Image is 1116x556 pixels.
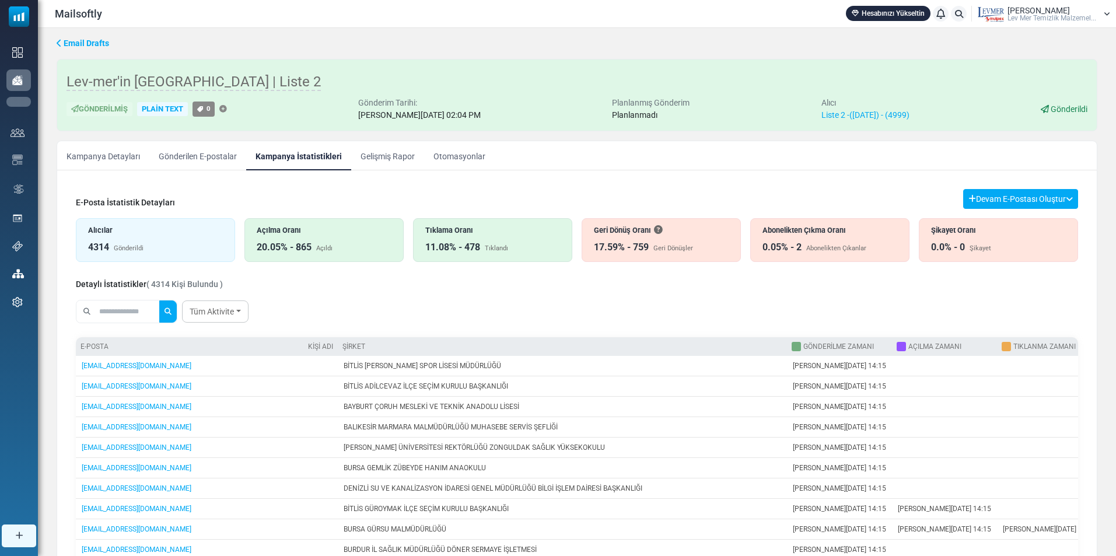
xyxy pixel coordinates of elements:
[424,141,495,170] a: Otomasyonlar
[76,278,223,291] div: Detaylı İstatistikler
[963,189,1078,209] button: Devam E-Postası Oluştur
[338,519,787,540] td: BURSA GÜRSU MALMÜDÜRLÜĞÜ
[787,519,892,540] td: [PERSON_NAME][DATE] 14:15
[82,423,191,431] a: [EMAIL_ADDRESS][DOMAIN_NAME]
[425,240,480,254] div: 11.08% - 478
[762,225,897,236] div: Abonelikten Çıkma Oranı
[82,443,191,452] a: [EMAIL_ADDRESS][DOMAIN_NAME]
[114,244,144,254] div: Gönderildi
[338,458,787,478] td: BURSA GEMLİK ZÜBEYDE HANIM ANAOKULU
[82,525,191,533] a: [EMAIL_ADDRESS][DOMAIN_NAME]
[787,458,892,478] td: [PERSON_NAME][DATE] 14:15
[316,244,333,254] div: Açıldı
[12,297,23,307] img: settings-icon.svg
[358,97,481,109] div: Gönderim Tarihi:
[81,342,109,351] a: E-posta
[193,102,215,116] a: 0
[137,102,188,117] div: Plain Text
[12,213,23,223] img: landing_pages.svg
[67,74,321,91] span: Lev-mer'in [GEOGRAPHIC_DATA] | Liste 2
[338,478,787,499] td: DENİZLİ SU VE KANALİZASYON İDARESİ GENEL MÜDÜRLÜĞÜ BİLGİ İŞLEM DAİRESİ BAŞKANLIĞI
[82,403,191,411] a: [EMAIL_ADDRESS][DOMAIN_NAME]
[207,104,211,113] span: 0
[787,438,892,458] td: [PERSON_NAME][DATE] 14:15
[762,240,802,254] div: 0.05% - 2
[970,244,991,254] div: Şikayet
[821,97,909,109] div: Alıcı
[149,141,246,170] a: Gönderilen E-postalar
[975,5,1110,23] a: User Logo [PERSON_NAME] Lev Mer Temi̇zli̇k Malzemel...
[803,342,874,351] a: Gönderilme Zamanı
[219,106,227,113] a: Etiket Ekle
[338,397,787,417] td: BAYBURT ÇORUH MESLEKİ VE TEKNİK ANADOLU LİSESİ
[342,342,365,351] a: Şirket
[846,6,930,21] a: Hesabınızı Yükseltin
[485,244,508,254] div: Tıklandı
[653,244,693,254] div: Geri Dönüşler
[892,499,997,519] td: [PERSON_NAME][DATE] 14:15
[594,225,729,236] div: Geri Dönüş Oranı
[308,342,333,351] a: Kişi Adı
[82,464,191,472] a: [EMAIL_ADDRESS][DOMAIN_NAME]
[654,226,662,234] i: Bir e-posta alıcısına ulaşamadığında geri döner. Bu, dolu bir gelen kutusu nedeniyle geçici olara...
[11,128,25,137] img: contacts-icon.svg
[908,342,961,351] a: Açılma Zamanı
[821,110,909,120] a: Liste 2 -([DATE]) - (4999)
[787,356,892,376] td: [PERSON_NAME][DATE] 14:15
[82,362,191,370] a: [EMAIL_ADDRESS][DOMAIN_NAME]
[76,197,175,209] div: E-Posta İstatistik Detayları
[257,225,391,236] div: Açılma Oranı
[82,505,191,513] a: [EMAIL_ADDRESS][DOMAIN_NAME]
[57,37,109,50] a: Email Drafts
[182,300,249,323] a: Tüm Aktivite
[338,417,787,438] td: BALIKESİR MARMARA MALMÜDÜRLÜĞÜ MUHASEBE SERVİS ŞEFLİĞİ
[82,484,191,492] a: [EMAIL_ADDRESS][DOMAIN_NAME]
[931,240,965,254] div: 0.0% - 0
[1051,104,1087,114] span: Gönderildi
[67,102,132,117] div: Gönderilmiş
[338,438,787,458] td: [PERSON_NAME] ÜNİVERSİTESİ REKTÖRLÜĞÜ ZONGULDAK SAĞLIK YÜKSEKOKULU
[146,279,223,289] span: ( 4314 Kişi Bulundu )
[82,382,191,390] a: [EMAIL_ADDRESS][DOMAIN_NAME]
[12,155,23,165] img: email-templates-icon.svg
[997,519,1102,540] td: [PERSON_NAME][DATE] 14:15
[612,110,657,120] span: Planlanmadı
[338,376,787,397] td: BİTLİS ADİLCEVAZ İLÇE SEÇİM KURULU BAŞKANLIĞI
[787,478,892,499] td: [PERSON_NAME][DATE] 14:15
[975,5,1005,23] img: User Logo
[12,183,25,196] img: workflow.svg
[787,397,892,417] td: [PERSON_NAME][DATE] 14:15
[12,241,23,251] img: support-icon.svg
[82,545,191,554] a: [EMAIL_ADDRESS][DOMAIN_NAME]
[9,6,29,27] img: mailsoftly_icon_blue_white.svg
[358,109,481,121] div: [PERSON_NAME][DATE] 02:04 PM
[338,499,787,519] td: BİTLİS GÜROYMAK İLÇE SEÇİM KURULU BAŞKANLIĞI
[1007,15,1096,22] span: Lev Mer Temi̇zli̇k Malzemel...
[425,225,560,236] div: Tıklama Oranı
[246,141,351,170] a: Kampanya İstatistikleri
[12,75,23,85] img: campaigns-icon-active.png
[806,244,866,254] div: Abonelikten Çıkanlar
[1007,6,1070,15] span: [PERSON_NAME]
[55,6,102,22] span: Mailsoftly
[338,356,787,376] td: BİTLİS [PERSON_NAME] SPOR LİSESİ MÜDÜRLÜĞÜ
[12,47,23,58] img: dashboard-icon.svg
[88,225,223,236] div: Alıcılar
[612,97,690,109] div: Planlanmış Gönderim
[787,417,892,438] td: [PERSON_NAME][DATE] 14:15
[88,240,109,254] div: 4314
[787,499,892,519] td: [PERSON_NAME][DATE] 14:15
[257,240,312,254] div: 20.05% - 865
[892,519,997,540] td: [PERSON_NAME][DATE] 14:15
[931,225,1066,236] div: Şikayet Oranı
[57,141,149,170] a: Kampanya Detayları
[64,39,109,48] span: translation missing: tr.ms_sidebar.email_drafts
[1013,342,1076,351] a: Tıklanma Zamanı
[787,376,892,397] td: [PERSON_NAME][DATE] 14:15
[594,240,649,254] div: 17.59% - 759
[351,141,424,170] a: Gelişmiş Rapor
